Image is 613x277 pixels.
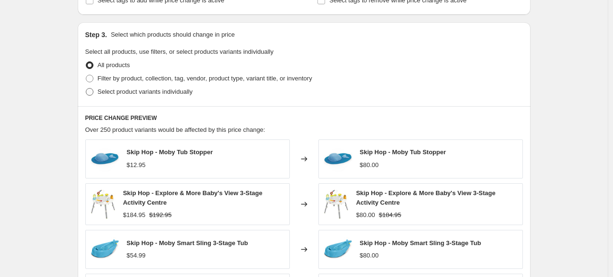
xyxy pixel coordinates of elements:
div: $12.95 [127,160,146,170]
span: Skip Hop - Explore & More Baby's View 3-Stage Activity Centre [356,189,496,206]
span: Skip Hop - Explore & More Baby's View 3-Stage Activity Centre [123,189,263,206]
img: skip-hop-explore-more-baby-s-view-3-stage-activity-centre-31223399947_80x.jpg [324,190,348,218]
span: Skip Hop - Moby Smart Sling 3-Stage Tub [127,239,248,247]
span: Skip Hop - Moby Tub Stopper [360,148,446,156]
img: skip-hop-moby-tub-stopper-31223397259_80x.jpg [324,145,352,173]
span: Select product variants individually [98,88,193,95]
strike: $192.95 [149,210,172,220]
span: Over 250 product variants would be affected by this price change: [85,126,266,133]
div: $80.00 [356,210,375,220]
div: $80.00 [360,160,379,170]
img: skip-hop-moby-smart-sling-3-stage-tub-31223403787_80x.jpg [91,235,119,264]
div: $80.00 [360,251,379,260]
span: Skip Hop - Moby Tub Stopper [127,148,213,156]
img: skip-hop-explore-more-baby-s-view-3-stage-activity-centre-31223399947_80x.jpg [91,190,115,218]
h6: PRICE CHANGE PREVIEW [85,114,523,122]
img: skip-hop-moby-smart-sling-3-stage-tub-31223403787_80x.jpg [324,235,352,264]
h2: Step 3. [85,30,107,40]
span: Select all products, use filters, or select products variants individually [85,48,274,55]
p: Select which products should change in price [111,30,235,40]
div: $184.95 [123,210,145,220]
span: Filter by product, collection, tag, vendor, product type, variant title, or inventory [98,75,312,82]
div: $54.99 [127,251,146,260]
strike: $184.95 [379,210,401,220]
img: skip-hop-moby-tub-stopper-31223397259_80x.jpg [91,145,119,173]
span: All products [98,61,130,69]
span: Skip Hop - Moby Smart Sling 3-Stage Tub [360,239,481,247]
